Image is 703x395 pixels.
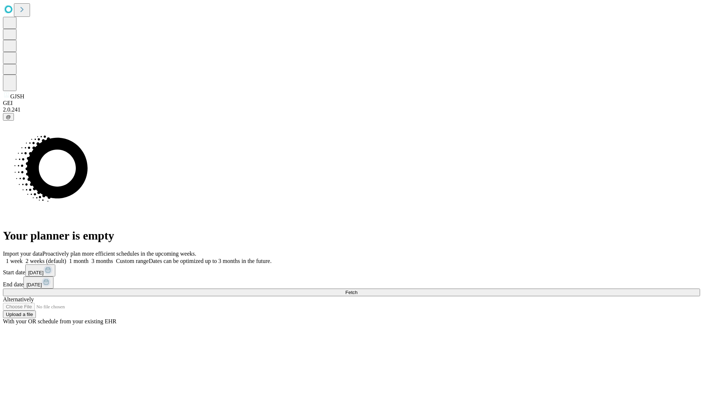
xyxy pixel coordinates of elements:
button: Fetch [3,289,700,296]
span: Custom range [116,258,149,264]
div: GEI [3,100,700,106]
span: Import your data [3,251,42,257]
span: Proactively plan more efficient schedules in the upcoming weeks. [42,251,196,257]
span: [DATE] [28,270,44,275]
span: 2 weeks (default) [26,258,66,264]
span: @ [6,114,11,120]
div: 2.0.241 [3,106,700,113]
h1: Your planner is empty [3,229,700,242]
span: 1 month [69,258,89,264]
span: With your OR schedule from your existing EHR [3,318,116,324]
span: 1 week [6,258,23,264]
span: Dates can be optimized up to 3 months in the future. [149,258,271,264]
button: [DATE] [25,264,55,276]
button: Upload a file [3,311,36,318]
span: 3 months [92,258,113,264]
span: [DATE] [26,282,42,287]
div: Start date [3,264,700,276]
span: Fetch [345,290,357,295]
button: [DATE] [23,276,53,289]
div: End date [3,276,700,289]
span: GJSH [10,93,24,99]
span: Alternatively [3,296,34,302]
button: @ [3,113,14,121]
